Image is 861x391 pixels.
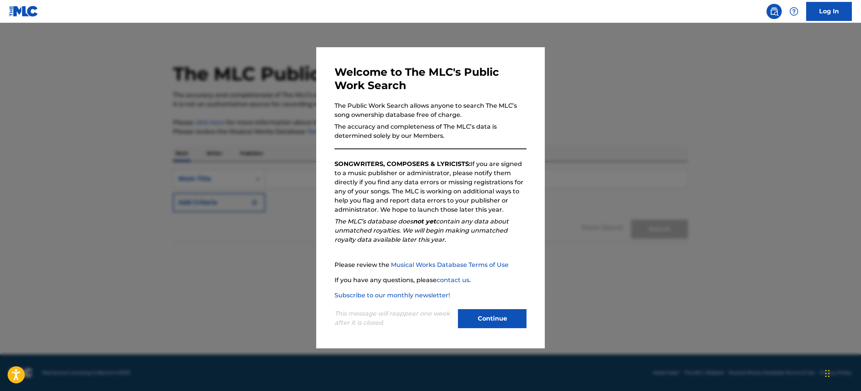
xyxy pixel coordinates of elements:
[9,6,38,17] img: MLC Logo
[770,7,779,16] img: search
[825,362,830,385] div: Drag
[334,260,527,270] p: Please review the
[334,276,527,285] p: If you have any questions, please .
[334,160,527,214] p: If you are signed to a music publisher or administrator, please notify them directly if you find ...
[806,2,852,21] a: Log In
[334,101,527,120] p: The Public Work Search allows anyone to search The MLC’s song ownership database free of charge.
[767,4,782,19] a: Public Search
[334,218,509,243] em: The MLC’s database does contain any data about unmatched royalties. We will begin making unmatche...
[391,261,509,268] a: Musical Works Database Terms of Use
[789,7,799,16] img: help
[458,309,527,328] button: Continue
[437,276,469,284] a: contact us
[334,122,527,140] p: The accuracy and completeness of The MLC’s data is determined solely by our Members.
[334,292,450,299] a: Subscribe to our monthly newsletter!
[334,65,527,92] h3: Welcome to The MLC's Public Work Search
[413,218,436,225] strong: not yet
[823,354,861,391] iframe: Chat Widget
[334,309,453,327] p: This message will reappear one week after it is closed.
[334,160,471,168] strong: SONGWRITERS, COMPOSERS & LYRICISTS:
[786,4,802,19] div: Help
